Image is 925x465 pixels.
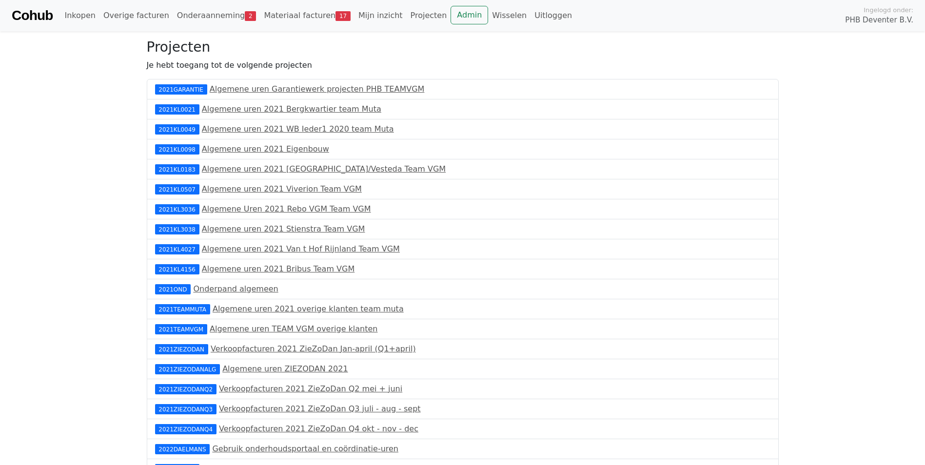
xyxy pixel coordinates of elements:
div: 2021KL0507 [155,184,199,194]
span: Ingelogd onder: [864,5,913,15]
a: Admin [451,6,488,24]
div: 2021ZIEZODANALG [155,364,220,374]
a: Onderaanneming2 [173,6,260,25]
h3: Projecten [147,39,779,56]
a: Algemene Uren 2021 Rebo VGM Team VGM [202,204,371,213]
a: Mijn inzicht [354,6,407,25]
a: Onderpand algemeen [193,284,278,293]
span: PHB Deventer B.V. [845,15,913,26]
a: Verkoopfacturen 2021 ZieZoDan Jan-april (Q1+april) [211,344,416,353]
a: Algemene uren Garantiewerk projecten PHB TEAMVGM [210,84,425,94]
a: Algemene uren 2021 Stienstra Team VGM [202,224,365,233]
div: 2021ZIEZODANQ3 [155,404,216,414]
a: Verkoopfacturen 2021 ZieZoDan Q4 okt - nov - dec [219,424,418,433]
div: 2021ZIEZODANQ2 [155,384,216,394]
a: Algemene uren 2021 overige klanten team muta [213,304,404,313]
a: Algemene uren 2021 Bergkwartier team Muta [202,104,381,114]
div: 2021OND [155,284,191,294]
div: 2022DAELMANS [155,444,210,454]
a: Wisselen [488,6,531,25]
a: Uitloggen [531,6,576,25]
div: 2021KL3036 [155,204,199,214]
span: 17 [335,11,351,21]
div: 2021KL0098 [155,144,199,154]
div: 2021TEAMVGM [155,324,207,334]
div: 2021KL0049 [155,124,199,134]
a: Cohub [12,4,53,27]
div: 2021ZIEZODAN [155,344,208,354]
a: Verkoopfacturen 2021 ZieZoDan Q2 mei + juni [219,384,402,393]
a: Verkoopfacturen 2021 ZieZoDan Q3 juli - aug - sept [219,404,421,413]
a: Gebruik onderhoudsportaal en coördinatie-uren [212,444,398,453]
p: Je hebt toegang tot de volgende projecten [147,59,779,71]
a: Overige facturen [99,6,173,25]
div: 2021KL0021 [155,104,199,114]
a: Materiaal facturen17 [260,6,354,25]
a: Algemene uren 2021 Bribus Team VGM [202,264,354,273]
a: Algemene uren 2021 Viverion Team VGM [202,184,362,194]
a: Algemene uren 2021 WB Ieder1 2020 team Muta [202,124,394,134]
div: 2021TEAMMUTA [155,304,210,314]
a: Algemene uren TEAM VGM overige klanten [210,324,377,333]
a: Algemene uren ZIEZODAN 2021 [222,364,348,373]
span: 2 [245,11,256,21]
div: 2021GARANTIE [155,84,207,94]
a: Algemene uren 2021 Eigenbouw [202,144,329,154]
a: Algemene uren 2021 [GEOGRAPHIC_DATA]/Vesteda Team VGM [202,164,446,174]
div: 2021ZIEZODANQ4 [155,424,216,434]
div: 2021KL4027 [155,244,199,254]
div: 2021KL4156 [155,264,199,274]
a: Inkopen [60,6,99,25]
a: Projecten [407,6,451,25]
div: 2021KL0183 [155,164,199,174]
a: Algemene uren 2021 Van t Hof Rijnland Team VGM [202,244,400,253]
div: 2021KL3038 [155,224,199,234]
